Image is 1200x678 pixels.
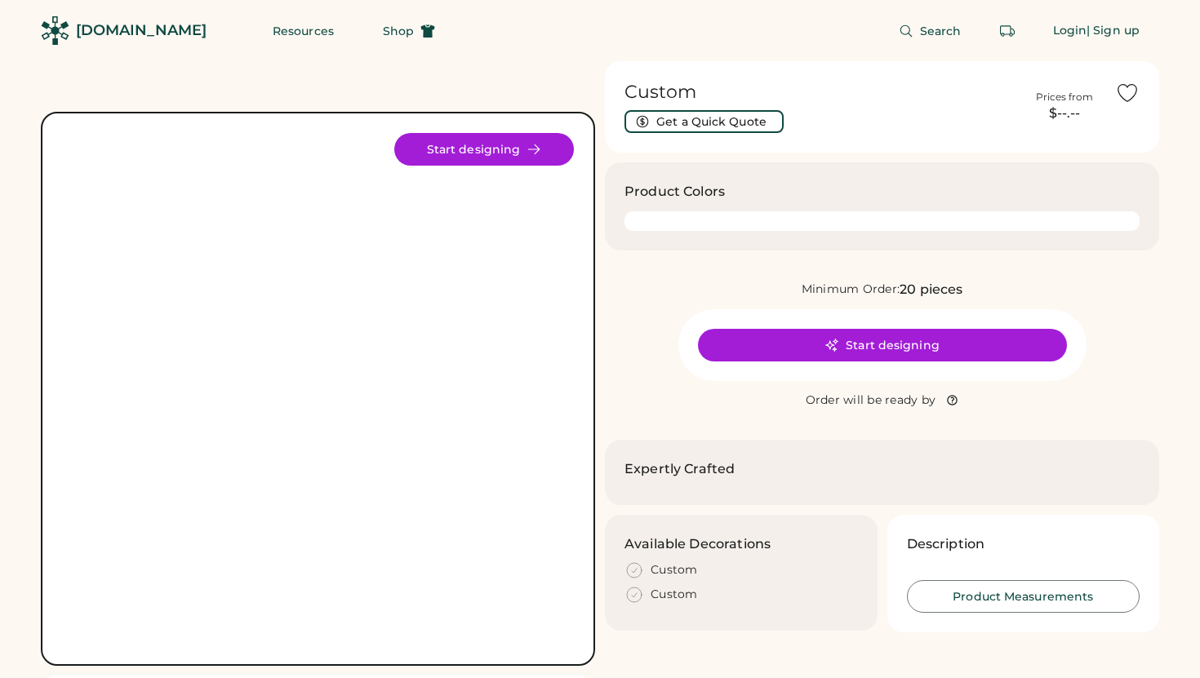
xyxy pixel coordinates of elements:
button: Product Measurements [907,580,1140,613]
button: Get a Quick Quote [624,110,784,133]
img: Product Image [62,133,574,645]
button: Resources [253,15,353,47]
button: Shop [363,15,455,47]
img: Rendered Logo - Screens [41,16,69,45]
div: Custom [651,587,698,603]
div: | Sign up [1087,23,1140,39]
div: Order will be ready by [806,392,936,409]
h1: Custom [624,81,1014,104]
div: Custom [651,562,698,578]
h2: Expertly Crafted [624,459,735,479]
h3: Available Decorations [624,534,771,554]
h3: Product Colors [624,182,725,202]
div: Prices from [1036,91,1093,104]
div: 20 pieces [900,280,962,299]
button: Retrieve an order [991,15,1024,47]
button: Start designing [698,329,1067,361]
div: Minimum Order: [802,281,900,298]
div: Login [1053,23,1087,39]
h3: Description [907,534,985,554]
div: $--.-- [1024,104,1105,123]
button: Start designing [394,133,574,166]
span: Search [920,25,962,37]
span: Shop [383,25,414,37]
button: Search [879,15,981,47]
div: [DOMAIN_NAME] [76,20,207,41]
